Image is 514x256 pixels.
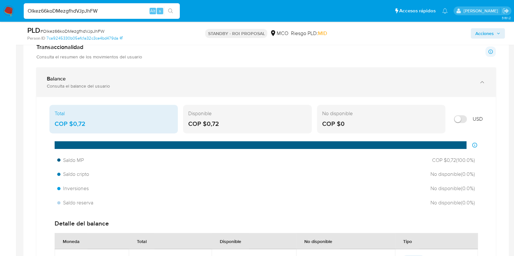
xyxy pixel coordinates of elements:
[399,7,436,14] span: Accesos rápidos
[475,28,494,39] span: Acciones
[27,25,40,35] b: PLD
[463,8,500,14] p: felipe.cayon@mercadolibre.com
[46,35,123,41] a: 7ca9245330b05efc1a32c3ce4bd479da
[164,6,177,16] button: search-icon
[291,30,327,37] span: Riesgo PLD:
[501,15,511,20] span: 3.161.2
[442,8,448,14] a: Notificaciones
[24,7,180,15] input: Buscar usuario o caso...
[150,8,155,14] span: Alt
[27,35,45,41] b: Person ID
[318,30,327,37] span: MID
[205,29,267,38] p: STANDBY - ROI PROPOSAL
[270,30,288,37] div: MCO
[159,8,161,14] span: s
[502,7,509,14] a: Salir
[40,28,104,34] span: # Olkez66koDMezgfhdVJpJhFW
[471,28,505,39] button: Acciones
